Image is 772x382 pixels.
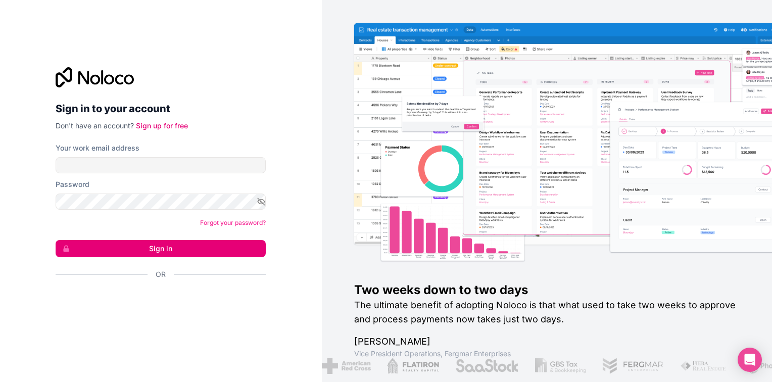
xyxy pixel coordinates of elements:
[354,335,740,349] h1: [PERSON_NAME]
[738,348,762,372] div: Open Intercom Messenger
[320,358,369,374] img: /assets/american-red-cross-BAupjrZR.png
[534,358,586,374] img: /assets/gbstax-C-GtDUiK.png
[51,291,263,313] iframe: Sign in with Google Button
[56,100,266,118] h2: Sign in to your account
[56,179,89,189] label: Password
[354,282,740,298] h1: Two weeks down to two days
[386,358,439,374] img: /assets/flatiron-C8eUkumj.png
[454,358,518,374] img: /assets/saastock-C6Zbiodz.png
[200,219,266,226] a: Forgot your password?
[601,358,663,374] img: /assets/fergmar-CudnrXN5.png
[354,298,740,326] h2: The ultimate benefit of adopting Noloco is that what used to take two weeks to approve and proces...
[56,121,134,130] span: Don't have an account?
[156,269,166,279] span: Or
[56,194,266,210] input: Password
[56,240,266,257] button: Sign in
[136,121,188,130] a: Sign up for free
[354,349,740,359] h1: Vice President Operations , Fergmar Enterprises
[56,143,139,153] label: Your work email address
[56,157,266,173] input: Email address
[679,358,727,374] img: /assets/fiera-fwj2N5v4.png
